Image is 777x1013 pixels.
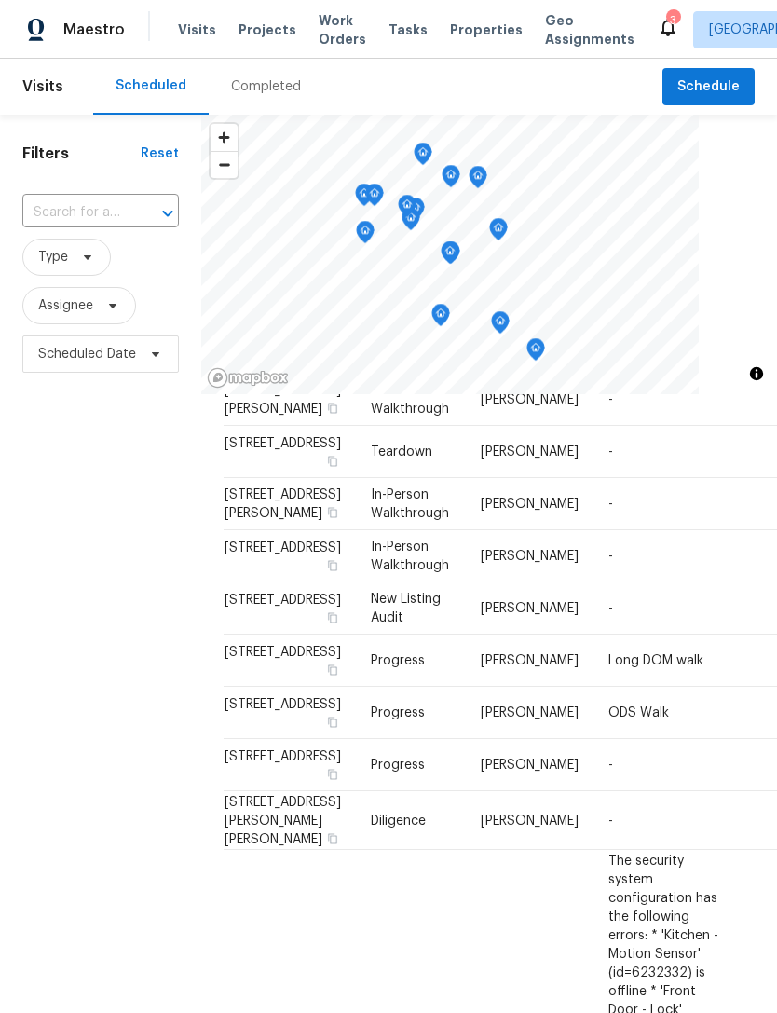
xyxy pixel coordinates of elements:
[677,75,740,99] span: Schedule
[431,304,450,333] div: Map marker
[491,311,510,340] div: Map marker
[751,363,762,384] span: Toggle attribution
[365,184,384,212] div: Map marker
[371,654,425,667] span: Progress
[225,488,341,520] span: [STREET_ADDRESS][PERSON_NAME]
[155,200,181,226] button: Open
[662,68,755,106] button: Schedule
[324,504,341,521] button: Copy Address
[225,646,341,659] span: [STREET_ADDRESS]
[608,498,613,511] span: -
[324,609,341,626] button: Copy Address
[469,166,487,195] div: Map marker
[481,814,579,827] span: [PERSON_NAME]
[319,11,366,48] span: Work Orders
[489,218,508,247] div: Map marker
[371,814,426,827] span: Diligence
[371,759,425,772] span: Progress
[63,21,125,39] span: Maestro
[608,654,703,667] span: Long DOM walk
[225,541,341,554] span: [STREET_ADDRESS]
[225,698,341,711] span: [STREET_ADDRESS]
[225,437,341,450] span: [STREET_ADDRESS]
[211,152,238,178] span: Zoom out
[225,750,341,763] span: [STREET_ADDRESS]
[324,662,341,678] button: Copy Address
[324,829,341,846] button: Copy Address
[441,241,459,270] div: Map marker
[356,221,375,250] div: Map marker
[745,363,768,385] button: Toggle attribution
[388,23,428,36] span: Tasks
[371,593,441,624] span: New Listing Audit
[442,165,460,194] div: Map marker
[239,21,296,39] span: Projects
[481,602,579,615] span: [PERSON_NAME]
[608,602,613,615] span: -
[608,706,669,719] span: ODS Walk
[225,384,341,416] span: [STREET_ADDRESS][PERSON_NAME]
[371,706,425,719] span: Progress
[38,248,68,267] span: Type
[225,594,341,607] span: [STREET_ADDRESS]
[608,550,613,563] span: -
[324,453,341,470] button: Copy Address
[608,814,613,827] span: -
[545,11,634,48] span: Geo Assignments
[481,498,579,511] span: [PERSON_NAME]
[38,296,93,315] span: Assignee
[324,766,341,783] button: Copy Address
[225,795,341,845] span: [STREET_ADDRESS][PERSON_NAME][PERSON_NAME]
[22,198,127,227] input: Search for an address...
[414,143,432,171] div: Map marker
[371,488,449,520] span: In-Person Walkthrough
[211,151,238,178] button: Zoom out
[178,21,216,39] span: Visits
[231,77,301,96] div: Completed
[201,115,699,394] canvas: Map
[450,21,523,39] span: Properties
[38,345,136,363] span: Scheduled Date
[141,144,179,163] div: Reset
[526,338,545,367] div: Map marker
[211,124,238,151] button: Zoom in
[371,445,432,459] span: Teardown
[371,384,449,416] span: In-Person Walkthrough
[608,445,613,459] span: -
[324,714,341,731] button: Copy Address
[481,550,579,563] span: [PERSON_NAME]
[324,400,341,417] button: Copy Address
[666,11,679,30] div: 3
[608,759,613,772] span: -
[481,393,579,406] span: [PERSON_NAME]
[371,541,449,572] span: In-Person Walkthrough
[207,367,289,389] a: Mapbox homepage
[22,66,63,107] span: Visits
[481,759,579,772] span: [PERSON_NAME]
[481,654,579,667] span: [PERSON_NAME]
[355,184,374,212] div: Map marker
[481,445,579,459] span: [PERSON_NAME]
[22,144,141,163] h1: Filters
[481,706,579,719] span: [PERSON_NAME]
[324,557,341,574] button: Copy Address
[398,195,416,224] div: Map marker
[116,76,186,95] div: Scheduled
[608,393,613,406] span: -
